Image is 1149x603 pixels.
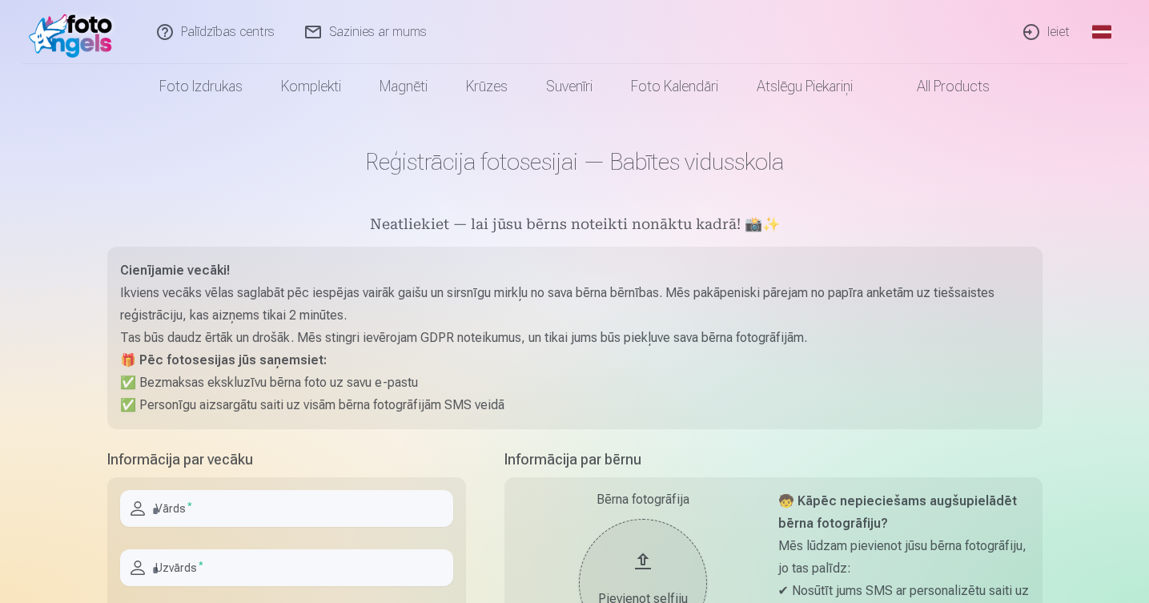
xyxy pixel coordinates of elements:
[737,64,872,109] a: Atslēgu piekariņi
[778,535,1030,580] p: Mēs lūdzam pievienot jūsu bērna fotogrāfiju, jo tas palīdz:
[120,352,327,368] strong: 🎁 Pēc fotosesijas jūs saņemsiet:
[107,215,1043,237] h5: Neatliekiet — lai jūsu bērns noteikti nonāktu kadrā! 📸✨
[107,147,1043,176] h1: Reģistrācija fotosesijai — Babītes vidusskola
[120,372,1030,394] p: ✅ Bezmaksas ekskluzīvu bērna foto uz savu e-pastu
[517,490,769,509] div: Bērna fotogrāfija
[872,64,1009,109] a: All products
[504,448,1043,471] h5: Informācija par bērnu
[612,64,737,109] a: Foto kalendāri
[140,64,262,109] a: Foto izdrukas
[120,394,1030,416] p: ✅ Personīgu aizsargātu saiti uz visām bērna fotogrāfijām SMS veidā
[447,64,527,109] a: Krūzes
[120,327,1030,349] p: Tas būs daudz ērtāk un drošāk. Mēs stingri ievērojam GDPR noteikumus, un tikai jums būs piekļuve ...
[527,64,612,109] a: Suvenīri
[29,6,121,58] img: /fa1
[107,448,466,471] h5: Informācija par vecāku
[120,282,1030,327] p: Ikviens vecāks vēlas saglabāt pēc iespējas vairāk gaišu un sirsnīgu mirkļu no sava bērna bērnības...
[120,263,230,278] strong: Cienījamie vecāki!
[262,64,360,109] a: Komplekti
[360,64,447,109] a: Magnēti
[778,493,1017,531] strong: 🧒 Kāpēc nepieciešams augšupielādēt bērna fotogrāfiju?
